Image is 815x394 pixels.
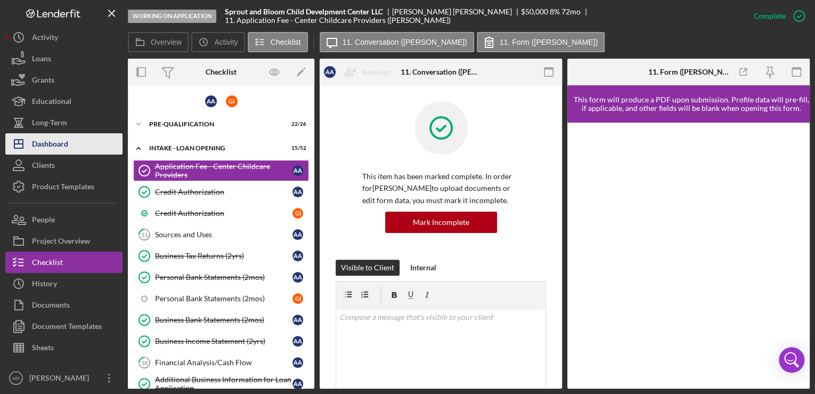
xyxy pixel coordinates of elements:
div: History [32,273,57,297]
div: A A [292,229,303,240]
div: Project Overview [32,230,90,254]
button: Sheets [5,337,123,358]
div: Internal [410,260,436,276]
div: A A [292,357,303,368]
div: Documents [32,294,70,318]
button: Mark Incomplete [385,212,497,233]
button: Documents [5,294,123,316]
div: Application Fee - Center Childcare Providers [155,162,292,179]
a: Project Overview [5,230,123,252]
div: 22 / 26 [287,121,306,127]
a: Business Income Statement (2yrs)AA [133,331,309,352]
div: A A [292,336,303,347]
div: Checklist [206,68,237,76]
div: 8 % [550,7,560,16]
div: Credit Authorization [155,209,292,218]
div: A A [292,251,303,261]
div: G I [292,208,303,219]
a: 13Sources and UsesAA [133,224,309,245]
div: 11. Application Fee - Center Childcare Providers ([PERSON_NAME]) [225,16,451,25]
div: [PERSON_NAME] [27,367,96,391]
div: 11. Conversation ([PERSON_NAME]) [401,68,482,76]
button: Activity [191,32,244,52]
div: Sheets [32,337,54,361]
a: Credit AuthorizationGI [133,203,309,224]
div: Visible to Client [341,260,394,276]
div: Business Tax Returns (2yrs) [155,252,292,260]
div: Document Templates [32,316,102,340]
button: Overview [128,32,189,52]
div: A A [292,379,303,389]
div: Sources and Uses [155,230,292,239]
button: Checklist [248,32,308,52]
div: A A [292,187,303,197]
a: Business Tax Returns (2yrs)AA [133,245,309,267]
div: A A [292,165,303,176]
div: This form will produce a PDF upon submission. Profile data will pre-fill, if applicable, and othe... [573,95,810,112]
div: 72 mo [561,7,581,16]
div: Business Income Statement (2yrs) [155,337,292,345]
div: 11. Form ([PERSON_NAME]) [648,68,729,76]
button: Complete [743,5,810,27]
a: Credit AuthorizationAA [133,181,309,203]
tspan: 18 [141,359,148,366]
label: 11. Conversation ([PERSON_NAME]) [343,38,467,46]
button: Checklist [5,252,123,273]
button: Document Templates [5,316,123,337]
div: Business Bank Statements (2mos) [155,316,292,324]
p: This item has been marked complete. In order for [PERSON_NAME] to upload documents or edit form d... [362,171,519,206]
div: INTAKE - LOAN OPENING [149,145,280,151]
div: G I [226,95,238,107]
div: A A [205,95,217,107]
div: Mark Incomplete [413,212,469,233]
button: History [5,273,123,294]
button: 11. Form ([PERSON_NAME]) [477,32,605,52]
div: Additional Business Information for Loan Application [155,375,292,392]
div: G I [292,293,303,304]
button: Internal [405,260,442,276]
tspan: 13 [141,231,148,238]
a: Personal Bank Statements (2mos)AA [133,267,309,288]
div: Working on Application [128,10,216,23]
div: A A [292,315,303,325]
label: 11. Form ([PERSON_NAME]) [500,38,598,46]
div: [PERSON_NAME] [PERSON_NAME] [392,7,521,16]
div: Pre-Qualification [149,121,280,127]
div: 15 / 52 [287,145,306,151]
div: Reassign [362,61,391,83]
div: Credit Authorization [155,188,292,196]
div: Personal Bank Statements (2mos) [155,294,292,303]
div: A A [324,66,336,78]
label: Overview [151,38,182,46]
span: $50,000 [521,7,548,16]
button: Visible to Client [336,260,400,276]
